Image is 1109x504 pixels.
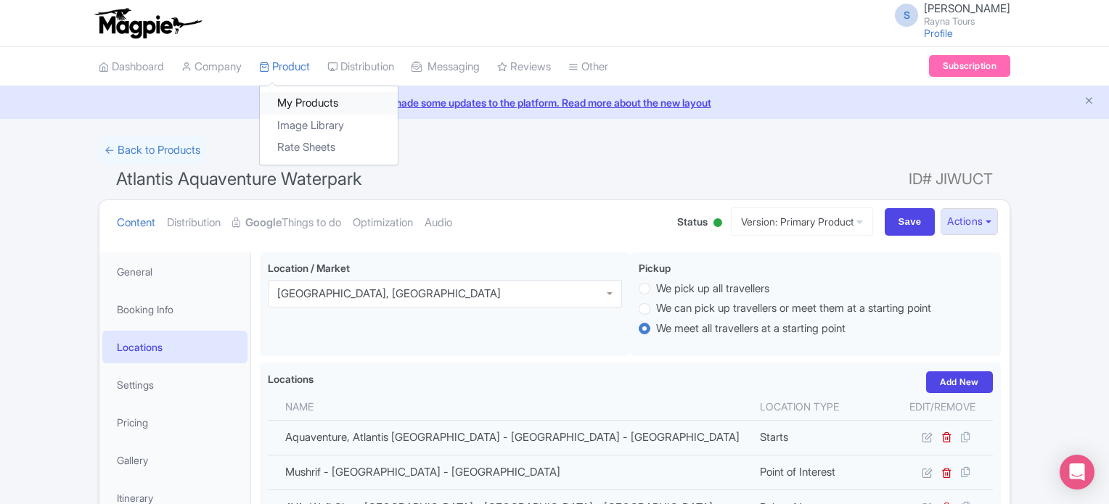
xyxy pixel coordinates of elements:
label: We meet all travellers at a starting point [656,321,846,337]
button: Close announcement [1084,94,1094,110]
strong: Google [245,215,282,231]
a: Distribution [327,47,394,87]
a: We made some updates to the platform. Read more about the new layout [9,95,1100,110]
span: ID# JIWUCT [909,165,993,194]
a: Dashboard [99,47,164,87]
th: Location type [751,393,892,421]
a: Locations [102,331,247,363]
img: logo-ab69f6fb50320c5b225c76a69d11143b.png [91,7,204,39]
a: Image Library [260,115,398,137]
a: Content [117,200,155,246]
a: ← Back to Products [99,136,206,165]
td: Mushrif - [GEOGRAPHIC_DATA] - [GEOGRAPHIC_DATA] [268,455,751,489]
td: Starts [751,420,892,455]
a: Company [181,47,242,87]
a: Add New [926,371,993,393]
label: Locations [268,371,314,387]
a: Product [259,47,310,87]
span: Location / Market [268,262,350,274]
span: Atlantis Aquaventure Waterpark [116,168,361,189]
small: Rayna Tours [924,17,1010,26]
a: My Products [260,92,398,115]
input: Save [885,208,936,236]
a: Subscription [929,55,1010,77]
label: We pick up all travellers [656,281,769,297]
th: Name [268,393,751,421]
span: Pickup [639,262,671,274]
a: Distribution [167,200,221,246]
a: Other [568,47,608,87]
a: Settings [102,368,247,401]
td: Point of Interest [751,455,892,489]
a: Audio [425,200,452,246]
a: Booking Info [102,293,247,326]
a: Version: Primary Product [731,207,873,236]
div: Open Intercom Messenger [1060,455,1094,489]
td: Aquaventure, Atlantis [GEOGRAPHIC_DATA] - [GEOGRAPHIC_DATA] - [GEOGRAPHIC_DATA] [268,420,751,455]
a: Reviews [497,47,551,87]
a: Rate Sheets [260,136,398,159]
a: S [PERSON_NAME] Rayna Tours [886,3,1010,26]
span: S [895,4,918,27]
span: Status [677,214,708,229]
div: Active [711,212,725,235]
a: Optimization [353,200,413,246]
a: GoogleThings to do [232,200,341,246]
div: [GEOGRAPHIC_DATA], [GEOGRAPHIC_DATA] [277,287,501,300]
a: Messaging [412,47,480,87]
span: [PERSON_NAME] [924,1,1010,15]
label: We can pick up travellers or meet them at a starting point [656,300,931,317]
a: General [102,255,247,288]
button: Actions [941,208,998,235]
th: Edit/Remove [892,393,993,421]
a: Gallery [102,444,247,476]
a: Profile [924,27,953,39]
a: Pricing [102,406,247,439]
